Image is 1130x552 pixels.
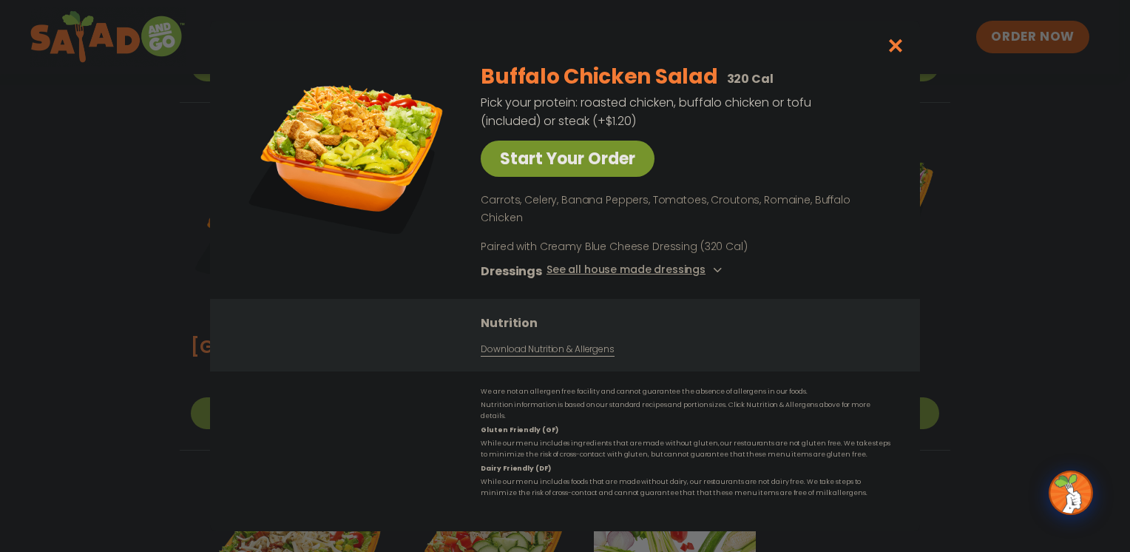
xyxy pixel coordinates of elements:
[481,192,884,227] p: Carrots, Celery, Banana Peppers, Tomatoes, Croutons, Romaine, Buffalo Chicken
[481,93,813,130] p: Pick your protein: roasted chicken, buffalo chicken or tofu (included) or steak (+$1.20)
[872,21,920,70] button: Close modal
[481,464,550,473] strong: Dairy Friendly (DF)
[481,61,717,92] h2: Buffalo Chicken Salad
[481,400,890,423] p: Nutrition information is based on our standard recipes and portion sizes. Click Nutrition & Aller...
[481,438,890,461] p: While our menu includes ingredients that are made without gluten, our restaurants are not gluten ...
[481,262,542,280] h3: Dressings
[481,239,754,255] p: Paired with Creamy Blue Cheese Dressing (320 Cal)
[481,314,898,332] h3: Nutrition
[243,50,450,258] img: Featured product photo for Buffalo Chicken Salad
[547,262,726,280] button: See all house made dressings
[481,425,558,434] strong: Gluten Friendly (GF)
[1050,472,1092,514] img: wpChatIcon
[481,141,654,177] a: Start Your Order
[481,343,614,357] a: Download Nutrition & Allergens
[727,70,774,88] p: 320 Cal
[481,477,890,499] p: While our menu includes foods that are made without dairy, our restaurants are not dairy free. We...
[481,386,890,397] p: We are not an allergen free facility and cannot guarantee the absence of allergens in our foods.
